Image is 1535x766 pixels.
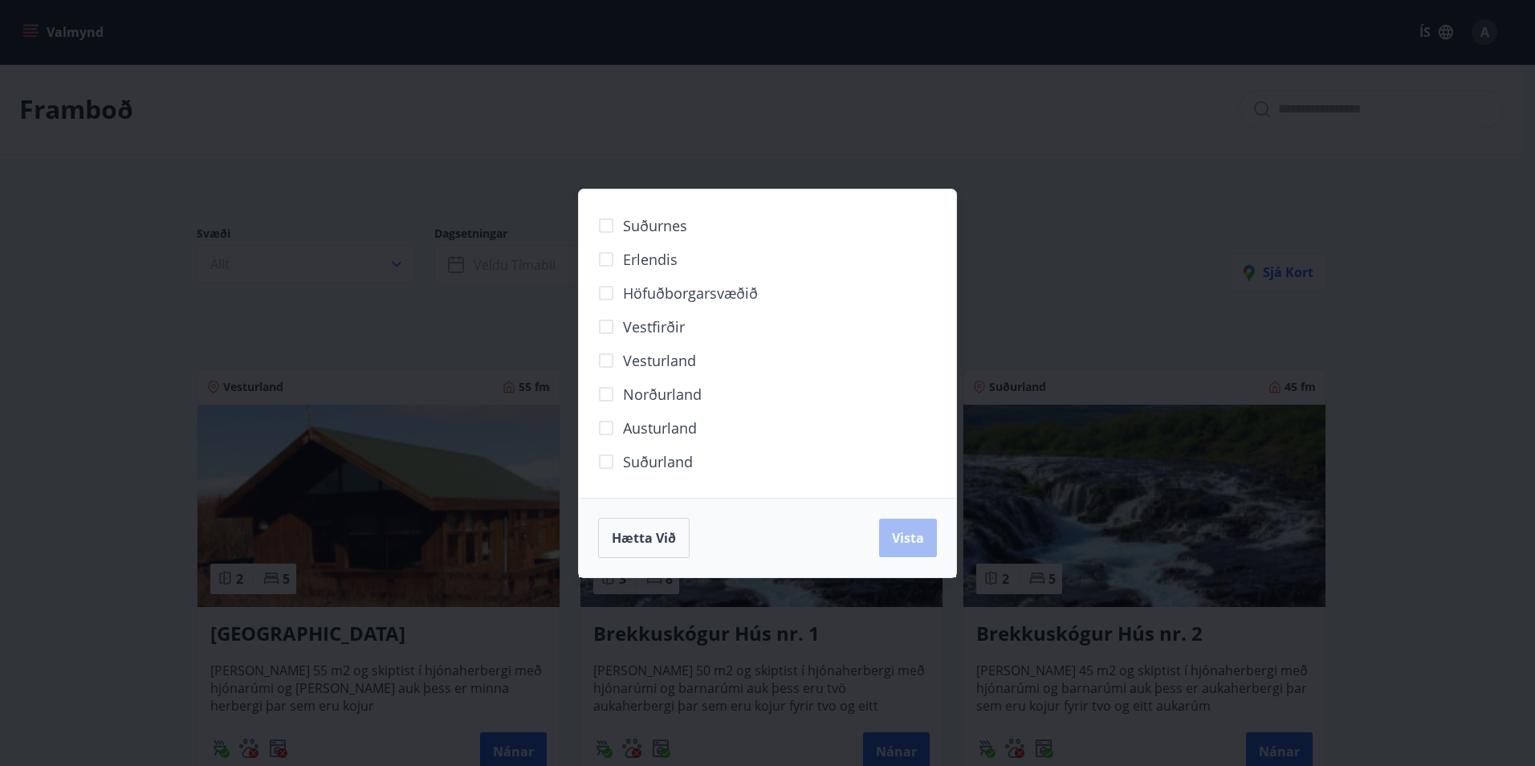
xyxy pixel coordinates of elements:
span: Vestfirðir [623,316,685,337]
span: Austurland [623,418,697,438]
span: Suðurnes [623,215,687,236]
span: Suðurland [623,451,693,472]
span: Hætta við [612,529,676,547]
span: Norðurland [623,384,702,405]
span: Erlendis [623,249,678,270]
button: Hætta við [598,518,690,558]
span: Vesturland [623,350,696,371]
span: Höfuðborgarsvæðið [623,283,758,304]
